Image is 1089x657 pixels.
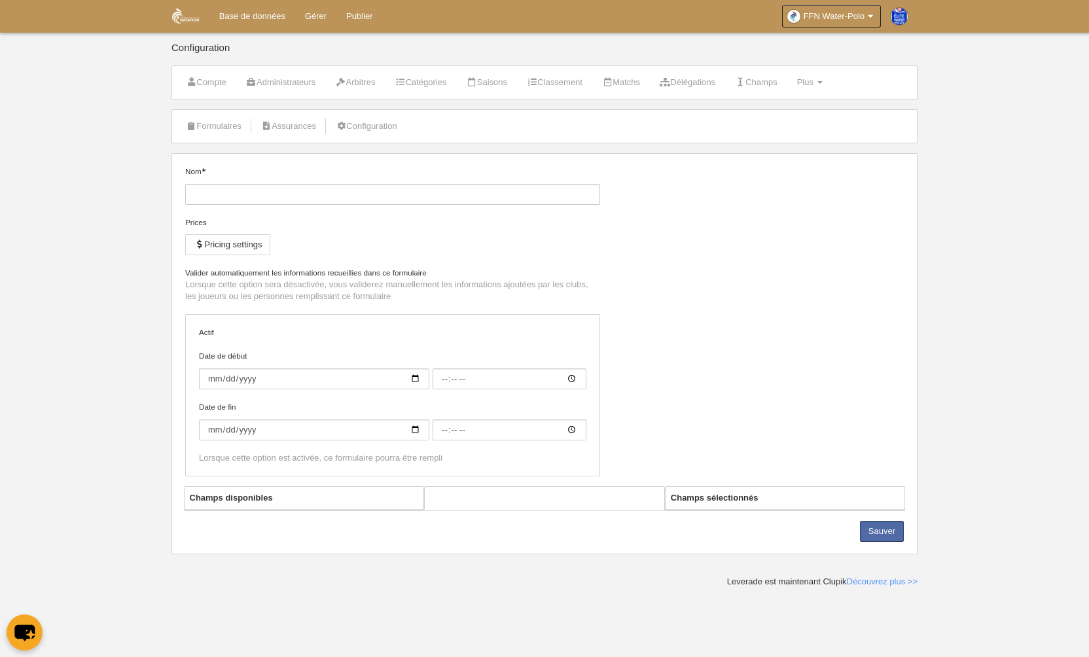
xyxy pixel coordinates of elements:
[387,73,454,92] a: Catégories
[185,267,600,279] label: Valider automatiquement les informations recueillies dans ce formulaire
[329,116,404,136] a: Configuration
[185,279,600,302] p: Lorsque cette option sera désactivée, vous validerez manuellement les informations ajoutées par l...
[520,73,590,92] a: Classement
[595,73,647,92] a: Matchs
[666,487,905,510] th: Champs sélectionnés
[199,350,586,389] label: Date de début
[797,77,813,87] span: Plus
[179,116,249,136] a: Formulaires
[199,452,586,464] div: Lorsque cette option est activée, ce formulaire pourra être rempli
[790,73,830,92] a: Plus
[199,419,429,440] input: Date de fin
[199,401,586,440] label: Date de fin
[254,116,323,136] a: Assurances
[433,368,586,389] input: Date de début
[891,8,908,25] img: PaswSEHnFMei.30x30.jpg
[804,10,865,23] span: FFN Water-Polo
[860,521,904,542] button: Sauver
[185,166,600,205] label: Nom
[185,234,270,255] button: Pricing settings
[433,419,586,440] input: Date de fin
[185,184,600,205] input: Nom
[782,5,881,27] a: FFN Water-Polo
[202,168,205,172] i: Obligatoire
[728,73,785,92] a: Champs
[239,73,323,92] a: Administrateurs
[179,73,234,92] a: Compte
[727,576,918,588] div: Leverade est maintenant Clupik
[459,73,515,92] a: Saisons
[199,327,586,338] label: Actif
[185,487,424,510] th: Champs disponibles
[7,614,43,650] button: chat-button
[172,8,199,24] img: FFN Water-Polo
[171,43,918,65] div: Configuration
[199,368,429,389] input: Date de début
[847,577,918,586] a: Découvrez plus >>
[787,10,800,23] img: OaDPB3zQPxTf.30x30.jpg
[652,73,723,92] a: Délégations
[328,73,382,92] a: Arbitres
[185,217,600,228] div: Prices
